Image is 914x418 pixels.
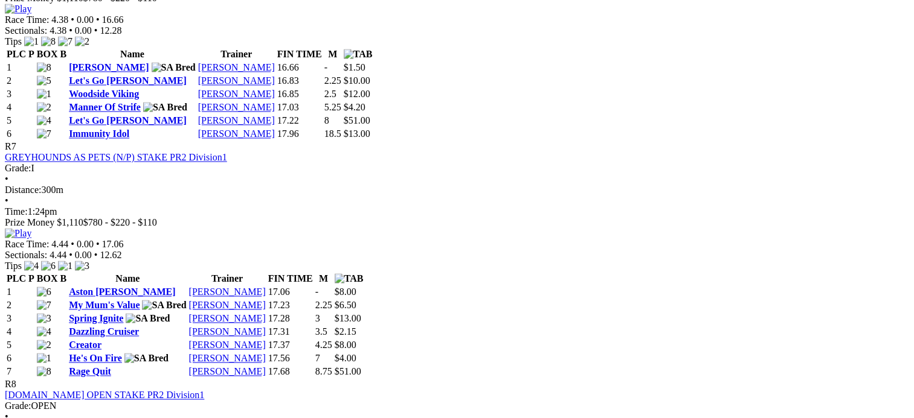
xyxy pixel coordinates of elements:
[189,287,266,297] a: [PERSON_NAME]
[6,286,35,298] td: 1
[277,88,323,100] td: 16.85
[37,62,51,73] img: 8
[58,36,72,47] img: 7
[75,36,89,47] img: 2
[41,261,56,271] img: 6
[335,273,364,284] img: TAB
[6,115,35,127] td: 5
[50,250,66,260] span: 4.44
[335,340,356,350] span: $8.00
[69,75,187,86] a: Let's Go [PERSON_NAME]
[100,250,121,260] span: 12.62
[37,128,51,139] img: 7
[7,49,26,59] span: PLC
[189,313,266,323] a: [PERSON_NAME]
[37,326,51,337] img: 4
[37,273,58,283] span: BOX
[71,239,74,249] span: •
[344,89,370,99] span: $12.00
[344,62,365,72] span: $1.50
[324,102,341,112] text: 5.25
[5,174,8,184] span: •
[102,14,124,25] span: 16.66
[315,313,320,323] text: 3
[315,340,332,350] text: 4.25
[69,62,149,72] a: [PERSON_NAME]
[268,312,314,325] td: 17.28
[5,261,22,271] span: Tips
[77,14,94,25] span: 0.00
[198,62,275,72] a: [PERSON_NAME]
[5,206,28,217] span: Time:
[5,206,909,217] div: 1:24pm
[335,287,356,297] span: $8.00
[6,326,35,338] td: 4
[37,313,51,324] img: 3
[344,128,370,139] span: $13.00
[324,75,341,86] text: 2.25
[5,401,909,411] div: OPEN
[335,366,361,376] span: $51.00
[268,299,314,311] td: 17.23
[83,217,157,227] span: $780 - $220 - $110
[6,339,35,351] td: 5
[75,25,92,36] span: 0.00
[198,128,275,139] a: [PERSON_NAME]
[5,185,909,195] div: 300m
[6,312,35,325] td: 3
[50,25,66,36] span: 4.38
[69,287,175,297] a: Aston [PERSON_NAME]
[69,340,101,350] a: Creator
[24,261,39,271] img: 4
[344,102,365,112] span: $4.20
[6,128,35,140] td: 6
[5,14,49,25] span: Race Time:
[324,48,342,60] th: M
[188,273,266,285] th: Trainer
[335,300,356,310] span: $6.50
[51,239,68,249] span: 4.44
[324,115,329,125] text: 8
[5,4,31,14] img: Play
[69,25,72,36] span: •
[6,352,35,364] td: 6
[75,261,89,271] img: 3
[5,25,47,36] span: Sectionals:
[68,48,196,60] th: Name
[189,366,266,376] a: [PERSON_NAME]
[69,326,139,337] a: Dazzling Cruiser
[37,366,51,377] img: 8
[143,102,187,113] img: SA Bred
[189,353,266,363] a: [PERSON_NAME]
[69,128,129,139] a: Immunity Idol
[71,14,74,25] span: •
[58,261,72,271] img: 1
[37,353,51,364] img: 1
[5,36,22,46] span: Tips
[94,25,98,36] span: •
[268,366,314,378] td: 17.68
[6,101,35,113] td: 4
[5,239,49,249] span: Race Time:
[5,163,31,173] span: Grade:
[268,326,314,338] td: 17.31
[69,300,140,310] a: My Mum's Value
[37,115,51,126] img: 4
[277,62,323,74] td: 16.66
[335,313,361,323] span: $13.00
[69,366,111,376] a: Rage Quit
[324,62,327,72] text: -
[277,101,323,113] td: 17.03
[5,379,16,389] span: R8
[51,14,68,25] span: 4.38
[198,48,275,60] th: Trainer
[69,313,123,323] a: Spring Ignite
[37,287,51,297] img: 6
[198,89,275,99] a: [PERSON_NAME]
[124,353,169,364] img: SA Bred
[5,152,227,162] a: GREYHOUNDS AS PETS (N/P) STAKE PR2 Division1
[315,300,332,310] text: 2.25
[268,273,314,285] th: FIN TIME
[198,102,275,112] a: [PERSON_NAME]
[37,300,51,311] img: 7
